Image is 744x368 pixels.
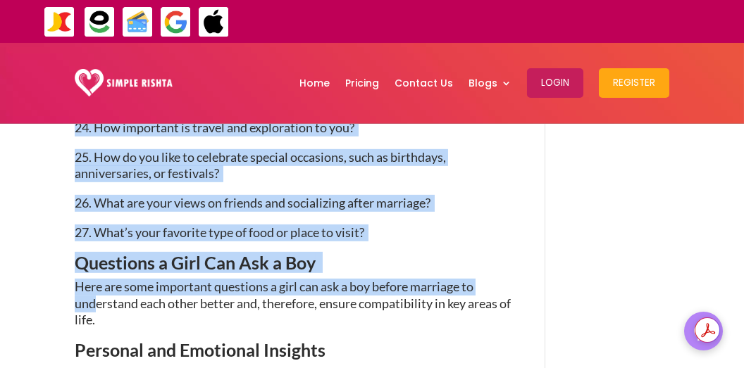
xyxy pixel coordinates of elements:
[122,6,154,38] img: Credit Cards
[395,46,453,120] a: Contact Us
[527,46,583,120] a: Login
[75,339,325,360] span: Personal and Emotional Insights
[299,46,330,120] a: Home
[75,279,513,341] p: Here are some important questions a girl can ask a boy before marriage to understand each other b...
[345,46,379,120] a: Pricing
[469,46,512,120] a: Blogs
[75,224,364,240] span: 27. What’s your favorite type of food or place to visit?
[44,6,75,38] img: JazzCash-icon
[599,68,669,98] button: Register
[75,149,446,182] span: 25. How do you like to celebrate special occasions, such as birthdays, anniversaries, or festivals?
[75,252,316,273] span: Questions a Girl Can Ask a Boy
[198,6,230,38] img: ApplePay-icon
[527,68,583,98] button: Login
[690,317,718,345] img: Messenger
[84,6,116,38] img: EasyPaisa-icon
[160,6,192,38] img: GooglePay-icon
[75,195,430,210] span: 26. What are your views on friends and socializing after marriage?
[599,46,669,120] a: Register
[75,120,354,135] span: 24. How important is travel and exploration to you?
